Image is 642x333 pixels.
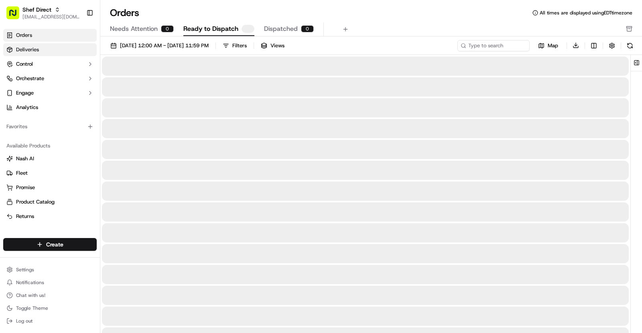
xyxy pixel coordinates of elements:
[301,25,314,32] div: 0
[183,24,238,34] span: Ready to Dispatch
[3,29,97,42] a: Orders
[8,104,54,110] div: Past conversations
[3,101,97,114] a: Analytics
[110,6,139,19] h1: Orders
[3,264,97,275] button: Settings
[624,40,636,51] button: Refresh
[65,176,132,190] a: 💻API Documentation
[22,6,51,14] button: Shef Direct
[8,76,22,91] img: 1736555255976-a54dd68f-1ca7-489b-9aae-adbdc363a1c4
[22,14,80,20] button: [EMAIL_ADDRESS][DOMAIN_NAME]
[76,179,129,187] span: API Documentation
[16,146,22,152] img: 1736555255976-a54dd68f-1ca7-489b-9aae-adbdc363a1c4
[16,213,34,220] span: Returns
[46,240,63,248] span: Create
[8,32,146,44] p: Welcome 👋
[16,32,32,39] span: Orders
[3,3,83,22] button: Shef Direct[EMAIL_ADDRESS][DOMAIN_NAME]
[3,277,97,288] button: Notifications
[270,42,284,49] span: Views
[3,120,97,133] div: Favorites
[36,76,132,84] div: Start new chat
[36,84,110,91] div: We're available if you need us!
[8,8,24,24] img: Nash
[71,145,87,152] span: [DATE]
[161,25,174,32] div: 0
[124,102,146,112] button: See all
[8,180,14,186] div: 📗
[540,10,632,16] span: All times are displayed using EDT timezone
[17,76,31,91] img: 4281594248423_2fcf9dad9f2a874258b8_72.png
[6,184,93,191] a: Promise
[16,198,55,206] span: Product Catalog
[16,89,34,97] span: Engage
[457,40,530,51] input: Type to search
[3,290,97,301] button: Chat with us!
[3,238,97,251] button: Create
[25,124,65,130] span: [PERSON_NAME]
[110,24,158,34] span: Needs Attention
[107,40,212,51] button: [DATE] 12:00 AM - [DATE] 11:59 PM
[16,46,39,53] span: Deliveries
[3,315,97,327] button: Log out
[16,318,33,324] span: Log out
[8,138,21,151] img: Masood Aslam
[16,170,28,177] span: Fleet
[16,266,34,273] span: Settings
[3,58,97,71] button: Control
[67,145,69,152] span: •
[68,180,74,186] div: 💻
[6,198,93,206] a: Product Catalog
[16,75,44,82] span: Orchestrate
[257,40,288,51] button: Views
[16,279,44,286] span: Notifications
[8,116,21,129] img: Asif Zaman Khan
[16,179,61,187] span: Knowledge Base
[3,181,97,194] button: Promise
[3,87,97,99] button: Engage
[16,184,35,191] span: Promise
[6,213,93,220] a: Returns
[3,139,97,152] div: Available Products
[3,43,97,56] a: Deliveries
[6,155,93,162] a: Nash AI
[3,152,97,165] button: Nash AI
[3,210,97,223] button: Returns
[71,124,87,130] span: [DATE]
[16,305,48,311] span: Toggle Theme
[57,198,97,204] a: Powered byPylon
[67,124,69,130] span: •
[80,198,97,204] span: Pylon
[16,61,33,68] span: Control
[6,170,93,177] a: Fleet
[21,51,144,60] input: Got a question? Start typing here...
[16,292,45,299] span: Chat with us!
[3,72,97,85] button: Orchestrate
[25,145,65,152] span: [PERSON_NAME]
[3,167,97,180] button: Fleet
[16,155,34,162] span: Nash AI
[264,24,298,34] span: Dispatched
[16,104,38,111] span: Analytics
[5,176,65,190] a: 📗Knowledge Base
[219,40,250,51] button: Filters
[136,79,146,88] button: Start new chat
[3,196,97,208] button: Product Catalog
[548,42,558,49] span: Map
[232,42,247,49] div: Filters
[120,42,209,49] span: [DATE] 12:00 AM - [DATE] 11:59 PM
[533,41,563,50] button: Map
[3,303,97,314] button: Toggle Theme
